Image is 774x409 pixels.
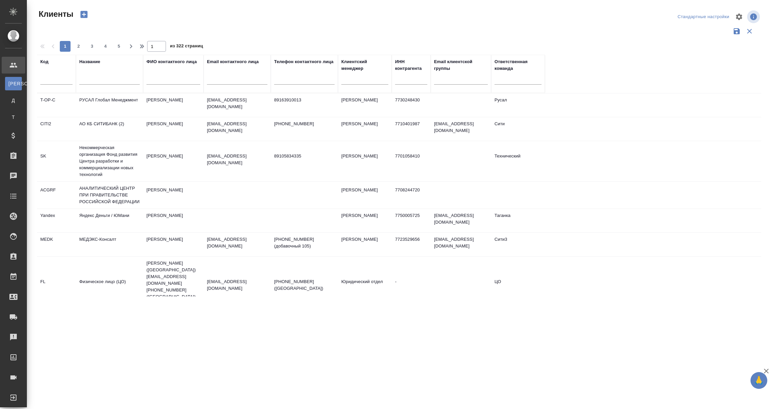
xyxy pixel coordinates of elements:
td: [PERSON_NAME] [338,233,392,256]
td: FL [37,275,76,299]
div: ФИО контактного лица [146,58,197,65]
td: МЕДЭКС-Консалт [76,233,143,256]
span: 3 [87,43,97,50]
td: Юридический отдел [338,275,392,299]
td: Некоммерческая организация Фонд развития Центра разработки и коммерциализации новых технологий [76,141,143,181]
td: [PERSON_NAME] [338,93,392,117]
td: Yandex [37,209,76,232]
button: 4 [100,41,111,52]
td: SK [37,149,76,173]
span: 5 [114,43,124,50]
td: [PERSON_NAME] [143,209,204,232]
td: [PERSON_NAME] [338,117,392,141]
button: Сохранить фильтры [730,25,743,38]
p: [PHONE_NUMBER] [274,121,335,127]
span: Д [8,97,18,104]
td: [EMAIL_ADDRESS][DOMAIN_NAME] [431,209,491,232]
td: 7710401987 [392,117,431,141]
td: CITI2 [37,117,76,141]
span: Посмотреть информацию [747,10,761,23]
td: [EMAIL_ADDRESS][DOMAIN_NAME] [431,233,491,256]
td: [PERSON_NAME] [338,149,392,173]
span: 🙏 [753,373,765,388]
td: T-OP-C [37,93,76,117]
span: [PERSON_NAME] [8,80,18,87]
td: [PERSON_NAME] [338,183,392,207]
td: [PERSON_NAME] [143,183,204,207]
td: MEDK [37,233,76,256]
td: ACGRF [37,183,76,207]
div: ИНН контрагента [395,58,427,72]
div: Ответственная команда [494,58,542,72]
span: 2 [73,43,84,50]
td: [PERSON_NAME] [143,93,204,117]
div: Телефон контактного лица [274,58,334,65]
td: [PERSON_NAME] [143,117,204,141]
div: Клиентский менеджер [341,58,388,72]
td: Сити [491,117,545,141]
div: Email контактного лица [207,58,259,65]
div: Email клиентской группы [434,58,488,72]
p: 89163910013 [274,97,335,103]
button: 5 [114,41,124,52]
td: 7750005725 [392,209,431,232]
span: Т [8,114,18,121]
td: ЦО [491,275,545,299]
td: АНАЛИТИЧЕСКИЙ ЦЕНТР ПРИ ПРАВИТЕЛЬСТВЕ РОССИЙСКОЙ ФЕДЕРАЦИИ [76,182,143,209]
td: РУСАЛ Глобал Менеджмент [76,93,143,117]
span: из 322 страниц [170,42,203,52]
div: Название [79,58,100,65]
td: 7708244720 [392,183,431,207]
p: [EMAIL_ADDRESS][DOMAIN_NAME] [207,278,267,292]
p: [PHONE_NUMBER] (добавочный 105) [274,236,335,249]
button: 🙏 [750,372,767,389]
td: АО КБ СИТИБАНК (2) [76,117,143,141]
button: 2 [73,41,84,52]
p: [EMAIL_ADDRESS][DOMAIN_NAME] [207,236,267,249]
a: Д [5,94,22,107]
td: [EMAIL_ADDRESS][DOMAIN_NAME] [431,117,491,141]
div: split button [676,12,731,22]
button: Создать [76,9,92,20]
td: 7723529656 [392,233,431,256]
td: Физическое лицо (ЦО) [76,275,143,299]
p: 89105834335 [274,153,335,160]
td: Технический [491,149,545,173]
td: Русал [491,93,545,117]
td: 7730248430 [392,93,431,117]
button: Сбросить фильтры [743,25,756,38]
a: [PERSON_NAME] [5,77,22,90]
td: [PERSON_NAME] [143,233,204,256]
span: 4 [100,43,111,50]
td: Таганка [491,209,545,232]
div: Код [40,58,48,65]
td: [PERSON_NAME] [338,209,392,232]
button: 3 [87,41,97,52]
span: Клиенты [37,9,73,19]
td: Яндекс Деньги / ЮМани [76,209,143,232]
td: Сити3 [491,233,545,256]
span: Настроить таблицу [731,9,747,25]
td: [PERSON_NAME] ([GEOGRAPHIC_DATA]) [EMAIL_ADDRESS][DOMAIN_NAME] [PHONE_NUMBER] ([GEOGRAPHIC_DATA])... [143,257,204,317]
p: [PHONE_NUMBER] ([GEOGRAPHIC_DATA]) [274,278,335,292]
p: [EMAIL_ADDRESS][DOMAIN_NAME] [207,121,267,134]
a: Т [5,110,22,124]
p: [EMAIL_ADDRESS][DOMAIN_NAME] [207,97,267,110]
td: - [392,275,431,299]
td: [PERSON_NAME] [143,149,204,173]
td: 7701058410 [392,149,431,173]
p: [EMAIL_ADDRESS][DOMAIN_NAME] [207,153,267,166]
